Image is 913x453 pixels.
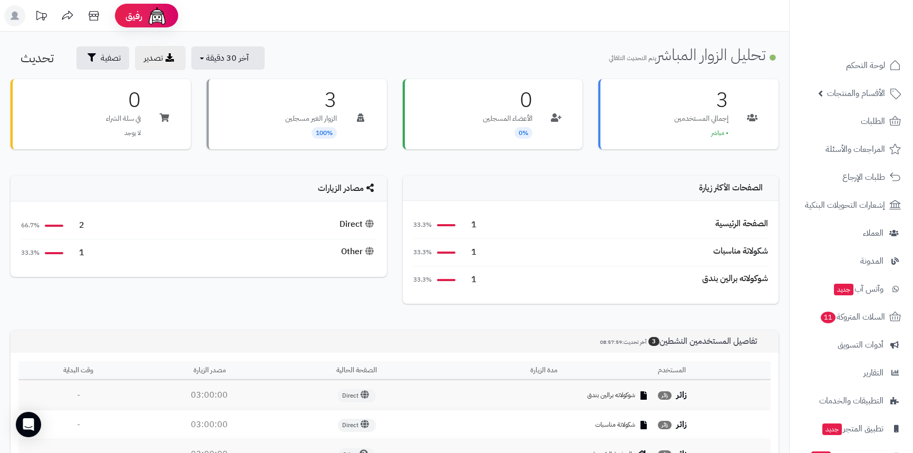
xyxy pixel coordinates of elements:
span: 33.3% [21,248,40,257]
th: مصدر الزيارة [139,361,280,381]
span: المدونة [860,254,883,268]
span: جديد [822,423,842,435]
h1: تحليل الزوار المباشر [609,46,779,63]
a: طلبات الإرجاع [796,165,907,190]
span: - [77,418,80,431]
span: تطبيق المتجر [821,421,883,436]
span: الأقسام والمنتجات [827,86,885,101]
th: وقت البداية [18,361,139,381]
a: أدوات التسويق [796,332,907,358]
h3: 3 [674,90,729,111]
a: تصدير [135,46,186,70]
div: شكولاتة مناسبات [713,245,768,257]
span: التقارير [863,365,883,380]
td: 03:00:00 [139,381,280,410]
a: لوحة التحكم [796,53,907,78]
p: الزوار الغير مسجلين [285,113,337,124]
div: Other [341,246,376,258]
strong: زائر [676,389,687,401]
span: التطبيقات والخدمات [819,393,883,408]
span: 1 [461,246,477,258]
span: جديد [834,284,853,295]
a: إشعارات التحويلات البنكية [796,192,907,218]
span: تحديث [21,49,54,68]
a: المدونة [796,248,907,274]
span: العملاء [863,226,883,240]
span: 33.3% [413,220,432,229]
span: - [77,389,80,401]
a: تحديثات المنصة [28,5,54,29]
h4: الصفحات الأكثر زيارة [413,184,769,193]
span: 3 [648,337,659,346]
span: شوكولاته برالين بندق [587,391,635,400]
span: 33.3% [413,248,432,257]
a: تطبيق المتجرجديد [796,416,907,441]
th: المستخدم [654,361,771,381]
p: في سلة الشراء [106,113,141,124]
span: رفيق [125,9,142,22]
small: يتم التحديث التلقائي [609,53,656,63]
span: طلبات الإرجاع [842,170,885,185]
a: السلات المتروكة11 [796,304,907,330]
th: مدة الزيارة [433,361,654,381]
div: الصفحة الرئيسية [715,218,768,230]
div: Direct [339,218,376,230]
span: 33.3% [413,275,432,284]
span: وآتس آب [833,282,883,296]
div: شوكولاته برالين بندق [702,273,768,285]
h3: تفاصيل المستخدمين النشطين [592,336,771,346]
span: 1 [461,274,477,286]
span: زائر [658,421,672,429]
a: التطبيقات والخدمات [796,388,907,413]
span: Direct [338,389,376,402]
span: 0% [514,127,532,139]
strong: زائر [676,418,687,431]
p: الأعضاء المسجلين [483,113,532,124]
a: العملاء [796,220,907,246]
span: زائر [658,391,672,400]
h3: 0 [483,90,532,111]
h3: 3 [285,90,337,111]
img: ai-face.png [147,5,168,26]
a: المراجعات والأسئلة [796,137,907,162]
span: المراجعات والأسئلة [825,142,885,157]
span: 1 [461,219,477,231]
a: الطلبات [796,109,907,134]
h4: مصادر الزيارات [21,184,376,194]
button: تصفية [76,46,129,70]
span: آخر 30 دقيقة [206,52,249,64]
span: تصفية [101,52,121,64]
small: آخر تحديث: [600,338,646,346]
span: السلات المتروكة [820,310,885,324]
div: Open Intercom Messenger [16,412,41,437]
p: إجمالي المستخدمين [674,113,729,124]
span: شكولاتة مناسبات [595,420,635,429]
span: 66.7% [21,221,40,230]
span: الطلبات [861,114,885,129]
h3: 0 [106,90,141,111]
span: 08:57:59 [600,338,622,346]
span: 2 [69,219,84,232]
button: آخر 30 دقيقة [191,46,265,70]
span: 100% [312,127,337,139]
span: إشعارات التحويلات البنكية [805,198,885,213]
button: تحديث [12,46,71,70]
span: 1 [69,247,84,259]
span: أدوات التسويق [838,338,883,352]
a: التقارير [796,360,907,385]
th: الصفحة الحالية [280,361,433,381]
span: لوحة التحكم [846,58,885,73]
td: 03:00:00 [139,410,280,439]
a: وآتس آبجديد [796,276,907,302]
span: • مباشر [711,128,729,138]
span: 11 [821,312,836,323]
span: Direct [338,419,376,432]
span: لا يوجد [124,128,141,138]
